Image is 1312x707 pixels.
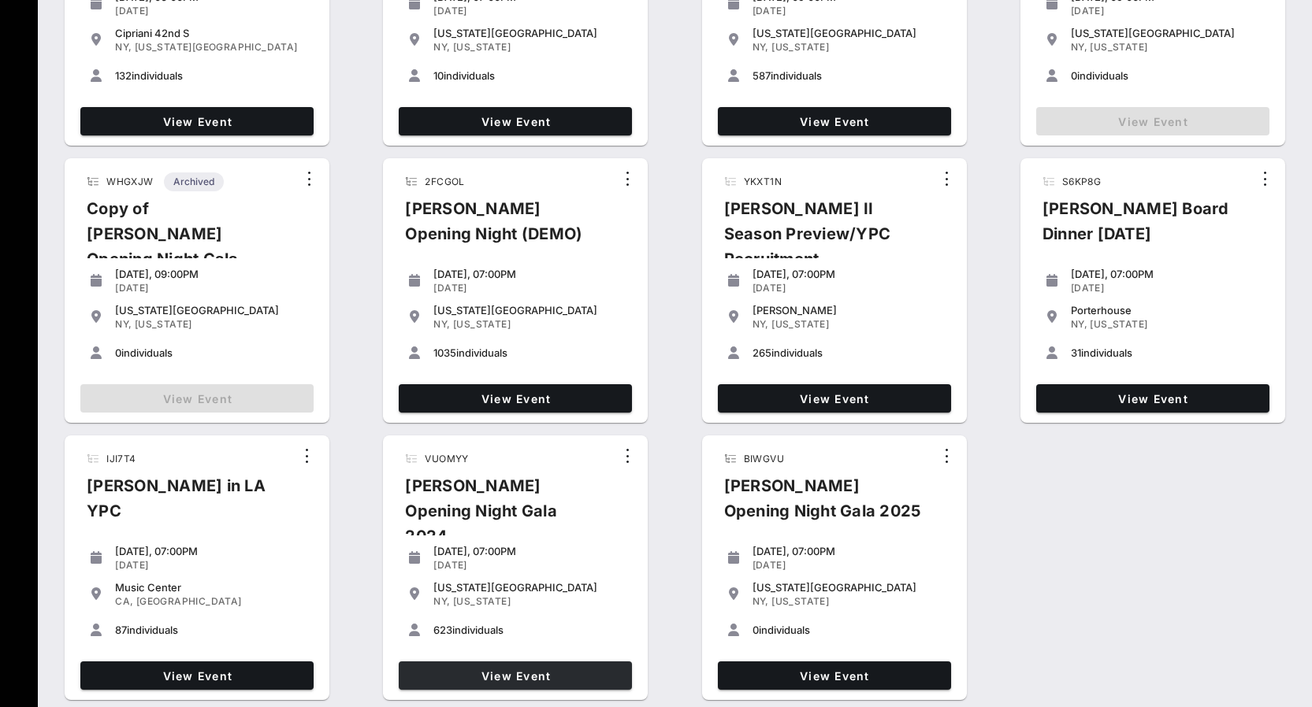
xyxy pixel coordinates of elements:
[1071,41,1087,53] span: NY,
[392,473,615,561] div: [PERSON_NAME] Opening Night Gala 2024
[115,268,307,280] div: [DATE], 09:00PM
[771,41,829,53] span: [US_STATE]
[405,392,626,405] span: View Event
[753,545,945,557] div: [DATE], 07:00PM
[87,669,307,683] span: View Event
[753,69,771,82] span: 587
[718,661,951,690] a: View Event
[1071,346,1081,359] span: 31
[115,346,121,359] span: 0
[433,346,626,359] div: individuals
[399,384,632,413] a: View Event
[1062,176,1101,187] span: S6KP8G
[1090,318,1147,330] span: [US_STATE]
[771,318,829,330] span: [US_STATE]
[115,595,133,607] span: CA,
[106,453,136,465] span: IJI7T4
[115,27,307,39] div: Cipriani 42nd S
[115,624,307,636] div: individuals
[718,107,951,135] a: View Event
[1071,69,1077,82] span: 0
[753,346,945,359] div: individuals
[115,5,307,17] div: [DATE]
[753,268,945,280] div: [DATE], 07:00PM
[115,304,307,316] div: [US_STATE][GEOGRAPHIC_DATA]
[753,27,945,39] div: [US_STATE][GEOGRAPHIC_DATA]
[453,318,511,330] span: [US_STATE]
[425,453,468,465] span: VUOMYY
[173,172,214,191] span: Archived
[405,115,626,128] span: View Event
[115,282,307,294] div: [DATE]
[115,545,307,557] div: [DATE], 07:00PM
[724,392,945,405] span: View Event
[433,624,452,636] span: 623
[433,581,626,594] div: [US_STATE][GEOGRAPHIC_DATA]
[115,346,307,359] div: individuals
[753,595,769,607] span: NY,
[115,41,132,53] span: NY,
[433,346,456,359] span: 1035
[433,69,444,82] span: 10
[1030,196,1252,259] div: [PERSON_NAME] Board Dinner [DATE]
[425,176,464,187] span: 2FCGOL
[1071,268,1263,280] div: [DATE], 07:00PM
[718,384,951,413] a: View Event
[433,69,626,82] div: individuals
[712,473,934,536] div: [PERSON_NAME] Opening Night Gala 2025
[80,661,314,690] a: View Event
[433,545,626,557] div: [DATE], 07:00PM
[753,304,945,316] div: [PERSON_NAME]
[453,41,511,53] span: [US_STATE]
[115,559,307,572] div: [DATE]
[753,69,945,82] div: individuals
[1071,69,1263,82] div: individuals
[712,196,934,284] div: [PERSON_NAME] II Season Preview/YPC Recruitment
[1071,27,1263,39] div: [US_STATE][GEOGRAPHIC_DATA]
[753,581,945,594] div: [US_STATE][GEOGRAPHIC_DATA]
[135,318,192,330] span: [US_STATE]
[115,69,307,82] div: individuals
[724,669,945,683] span: View Event
[1071,282,1263,294] div: [DATE]
[399,661,632,690] a: View Event
[1090,41,1147,53] span: [US_STATE]
[433,27,626,39] div: [US_STATE][GEOGRAPHIC_DATA]
[744,176,782,187] span: YKXT1N
[74,196,296,309] div: Copy of [PERSON_NAME] Opening Night Gala - Ziegfeld
[106,176,153,187] span: WHGXJW
[115,69,132,82] span: 132
[433,282,626,294] div: [DATE]
[115,318,132,330] span: NY,
[753,282,945,294] div: [DATE]
[87,115,307,128] span: View Event
[115,624,127,636] span: 87
[433,624,626,636] div: individuals
[1071,318,1087,330] span: NY,
[74,473,294,536] div: [PERSON_NAME] in LA YPC
[115,581,307,594] div: Music Center
[1071,346,1263,359] div: individuals
[433,595,450,607] span: NY,
[453,595,511,607] span: [US_STATE]
[1071,5,1263,17] div: [DATE]
[1036,384,1269,413] a: View Event
[724,115,945,128] span: View Event
[136,595,242,607] span: [GEOGRAPHIC_DATA]
[753,5,945,17] div: [DATE]
[399,107,632,135] a: View Event
[433,559,626,572] div: [DATE]
[392,196,615,259] div: [PERSON_NAME] Opening Night (DEMO)
[753,346,771,359] span: 265
[753,41,769,53] span: NY,
[1043,392,1263,405] span: View Event
[753,624,945,636] div: individuals
[1071,304,1263,316] div: Porterhouse
[433,41,450,53] span: NY,
[405,669,626,683] span: View Event
[753,318,769,330] span: NY,
[135,41,298,53] span: [US_STATE][GEOGRAPHIC_DATA]
[771,595,829,607] span: [US_STATE]
[433,318,450,330] span: NY,
[753,624,759,636] span: 0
